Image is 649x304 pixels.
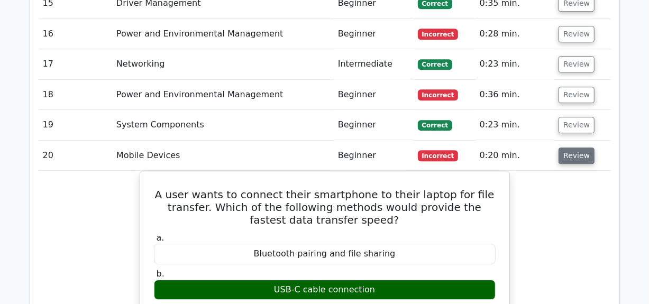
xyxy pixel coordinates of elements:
td: Mobile Devices [112,141,334,171]
button: Review [559,56,595,72]
td: Intermediate [334,49,414,79]
td: Beginner [334,141,414,171]
span: b. [157,269,164,279]
td: Power and Environmental Management [112,80,334,110]
td: 0:28 min. [476,19,555,49]
td: 17 [39,49,112,79]
td: Power and Environmental Management [112,19,334,49]
span: a. [157,233,164,243]
td: 0:23 min. [476,110,555,140]
td: 18 [39,80,112,110]
span: Correct [418,120,452,131]
h5: A user wants to connect their smartphone to their laptop for file transfer. Which of the followin... [153,188,497,226]
span: Correct [418,59,452,70]
td: 0:20 min. [476,141,555,171]
span: Incorrect [418,150,459,161]
button: Review [559,148,595,164]
button: Review [559,87,595,103]
td: Beginner [334,80,414,110]
div: Bluetooth pairing and file sharing [154,244,496,264]
div: USB-C cable connection [154,280,496,300]
span: Incorrect [418,89,459,100]
td: 19 [39,110,112,140]
td: 0:36 min. [476,80,555,110]
td: 20 [39,141,112,171]
td: 0:23 min. [476,49,555,79]
td: Networking [112,49,334,79]
button: Review [559,117,595,133]
td: System Components [112,110,334,140]
td: Beginner [334,110,414,140]
td: Beginner [334,19,414,49]
button: Review [559,26,595,42]
span: Incorrect [418,29,459,39]
td: 16 [39,19,112,49]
